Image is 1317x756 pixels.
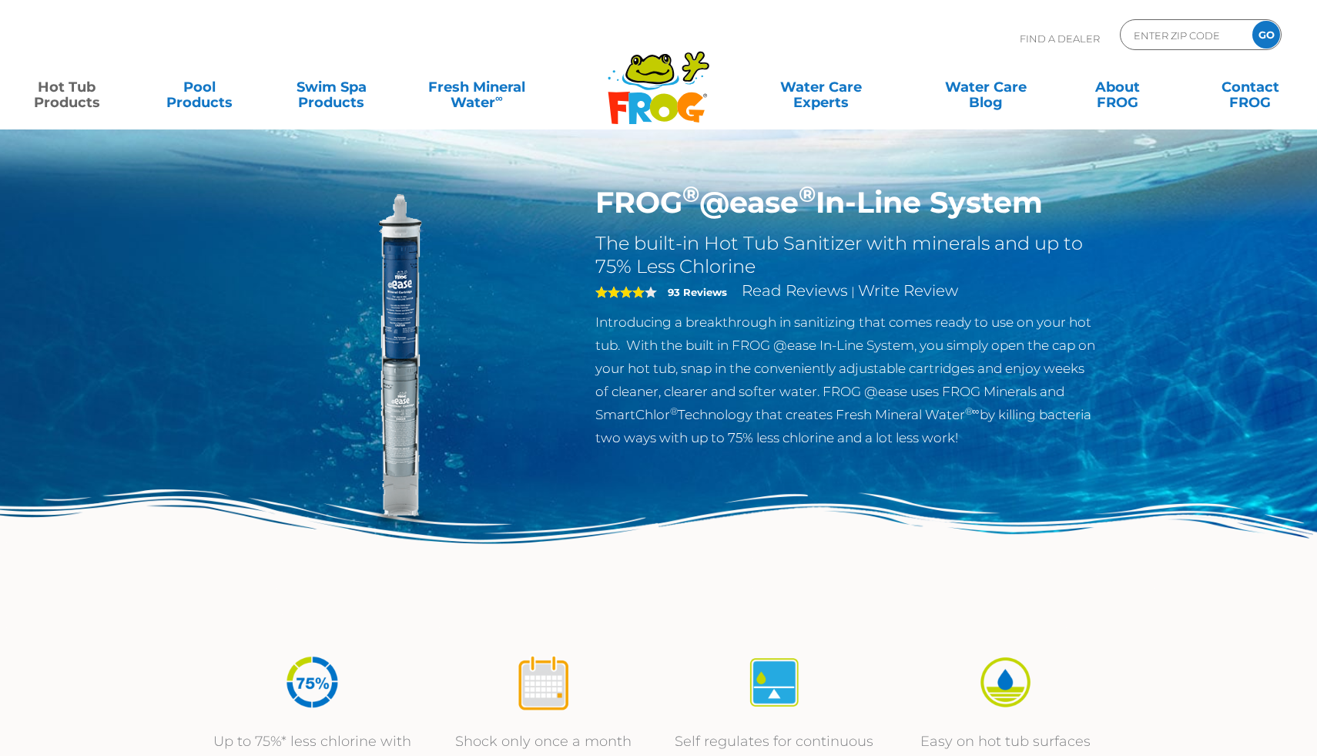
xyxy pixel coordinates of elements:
[738,72,905,102] a: Water CareExperts
[965,405,980,417] sup: ®∞
[148,72,251,102] a: PoolProducts
[514,654,572,711] img: icon-atease-shock-once
[682,180,699,207] sup: ®
[595,311,1098,449] p: Introducing a breakthrough in sanitizing that comes ready to use on your hot tub. With the built ...
[280,72,384,102] a: Swim SpaProducts
[495,92,503,104] sup: ∞
[977,654,1034,711] img: icon-atease-easy-on
[412,72,541,102] a: Fresh MineralWater∞
[799,180,816,207] sup: ®
[670,405,678,417] sup: ®
[851,284,855,299] span: |
[1198,72,1302,102] a: ContactFROG
[595,185,1098,220] h1: FROG @ease In-Line System
[595,232,1098,278] h2: The built-in Hot Tub Sanitizer with minerals and up to 75% Less Chlorine
[1067,72,1170,102] a: AboutFROG
[934,72,1037,102] a: Water CareBlog
[858,281,958,300] a: Write Review
[746,654,803,711] img: icon-atease-self-regulates
[599,31,718,125] img: Frog Products Logo
[443,731,643,752] p: Shock only once a month
[668,286,727,298] strong: 93 Reviews
[742,281,848,300] a: Read Reviews
[219,185,572,538] img: inline-system.png
[283,654,341,711] img: icon-atease-75percent-less
[15,72,119,102] a: Hot TubProducts
[1020,19,1100,58] p: Find A Dealer
[595,286,645,298] span: 4
[1252,21,1280,49] input: GO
